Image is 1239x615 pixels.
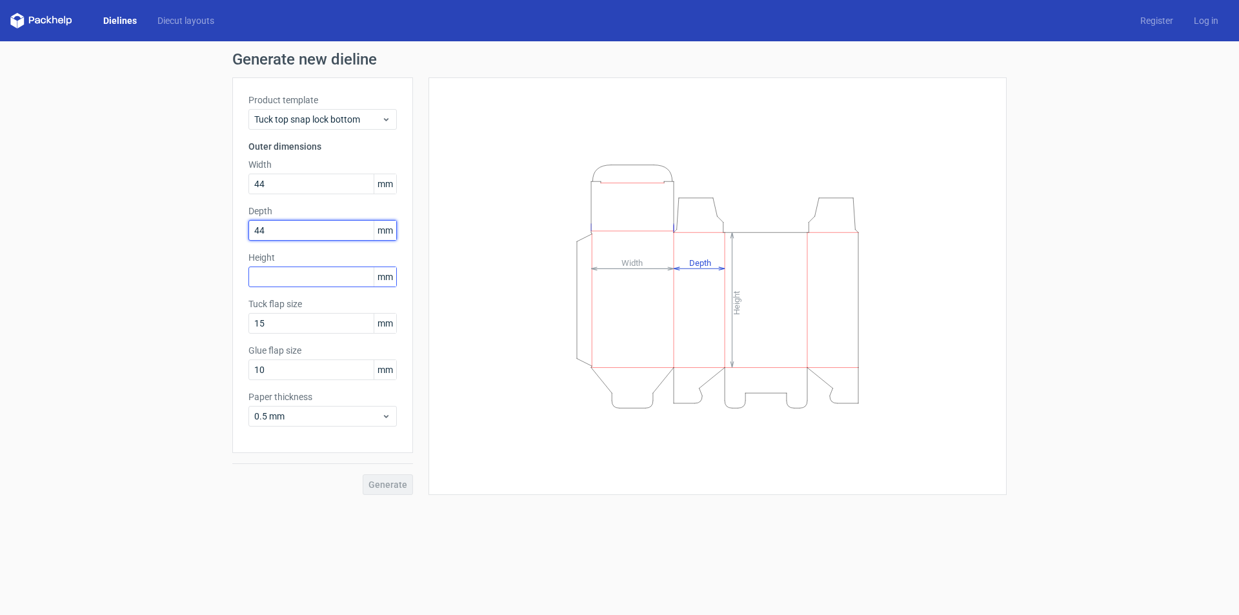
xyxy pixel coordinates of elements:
a: Diecut layouts [147,14,225,27]
span: 0.5 mm [254,410,381,423]
label: Glue flap size [248,344,397,357]
label: Width [248,158,397,171]
span: mm [374,221,396,240]
span: mm [374,174,396,194]
span: Tuck top snap lock bottom [254,113,381,126]
tspan: Depth [689,257,711,267]
h1: Generate new dieline [232,52,1007,67]
a: Register [1130,14,1184,27]
label: Height [248,251,397,264]
label: Paper thickness [248,390,397,403]
span: mm [374,314,396,333]
tspan: Height [732,290,741,314]
label: Depth [248,205,397,217]
label: Tuck flap size [248,297,397,310]
span: mm [374,267,396,287]
label: Product template [248,94,397,106]
a: Log in [1184,14,1229,27]
h3: Outer dimensions [248,140,397,153]
tspan: Width [621,257,643,267]
span: mm [374,360,396,379]
a: Dielines [93,14,147,27]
